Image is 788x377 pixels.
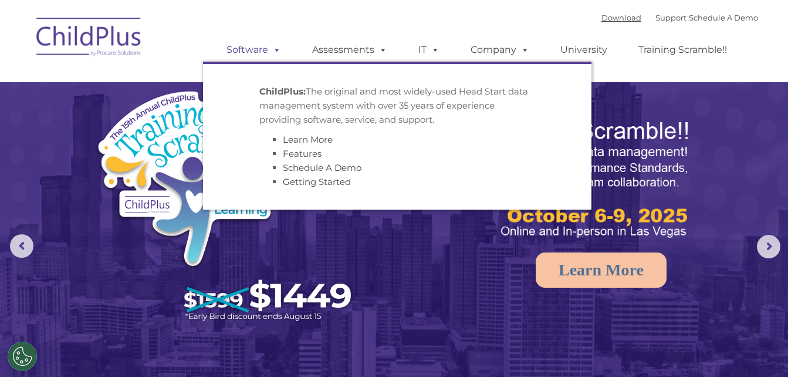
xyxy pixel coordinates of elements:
a: Software [215,38,293,62]
a: Download [601,13,641,22]
a: Getting Started [283,176,351,187]
a: Schedule A Demo [283,162,361,173]
button: Cookies Settings [8,342,37,371]
a: Learn More [283,134,333,145]
span: Last name [163,78,199,86]
p: The original and most widely-used Head Start data management system with over 35 years of experie... [259,85,535,127]
a: Support [655,13,686,22]
a: Schedule A Demo [689,13,758,22]
a: Assessments [300,38,399,62]
a: Learn More [536,253,667,288]
a: IT [407,38,451,62]
a: Training Scramble!! [627,38,739,62]
span: Phone number [163,126,213,134]
font: | [601,13,758,22]
iframe: Chat Widget [596,250,788,377]
a: Features [283,148,322,159]
img: ChildPlus by Procare Solutions [31,9,148,68]
strong: ChildPlus: [259,86,306,97]
a: Company [459,38,541,62]
a: University [549,38,619,62]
